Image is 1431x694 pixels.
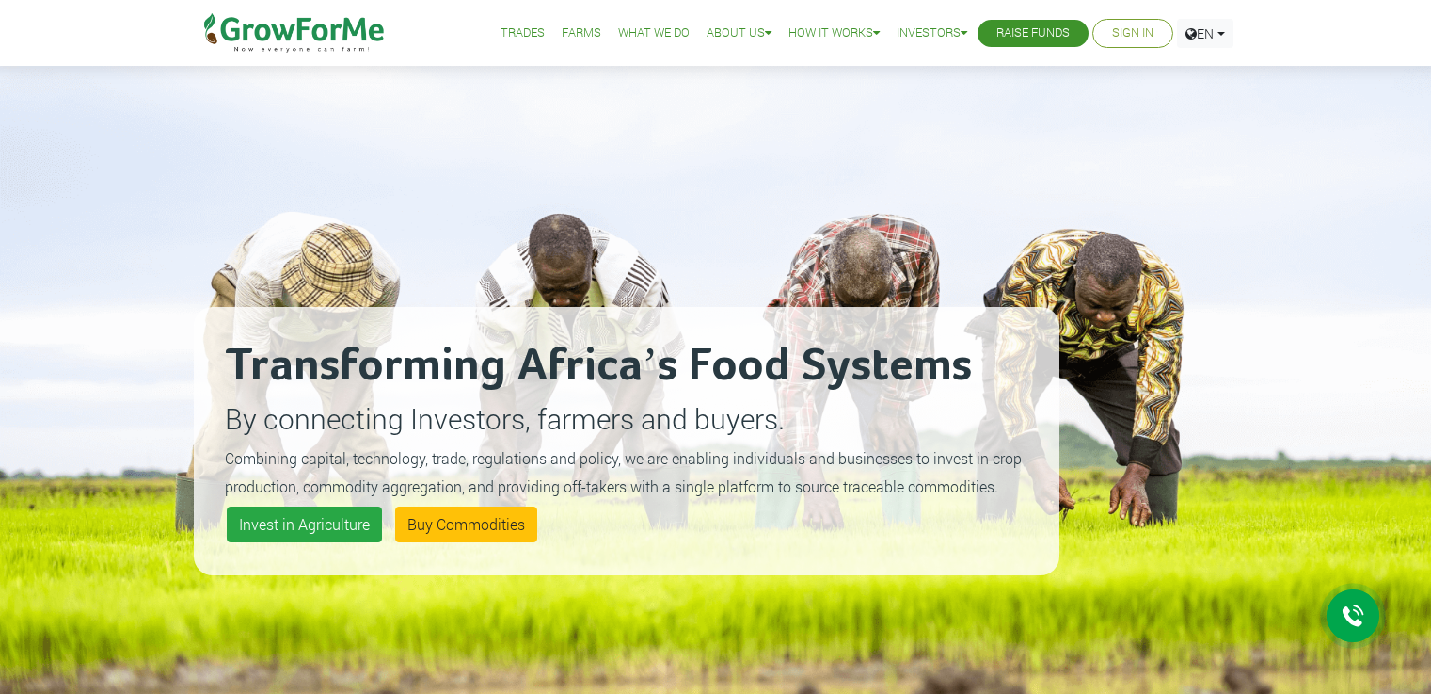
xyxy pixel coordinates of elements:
a: Invest in Agriculture [227,507,382,542]
a: Investors [897,24,967,43]
a: Trades [501,24,545,43]
p: By connecting Investors, farmers and buyers. [225,397,1028,440]
a: What We Do [618,24,690,43]
a: Farms [562,24,601,43]
h2: Transforming Africa’s Food Systems [225,338,1028,395]
a: About Us [707,24,771,43]
small: Combining capital, technology, trade, regulations and policy, we are enabling individuals and bus... [225,448,1022,496]
a: Raise Funds [996,24,1070,43]
a: How it Works [788,24,880,43]
a: Buy Commodities [395,507,537,542]
a: EN [1177,19,1233,48]
a: Sign In [1112,24,1153,43]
